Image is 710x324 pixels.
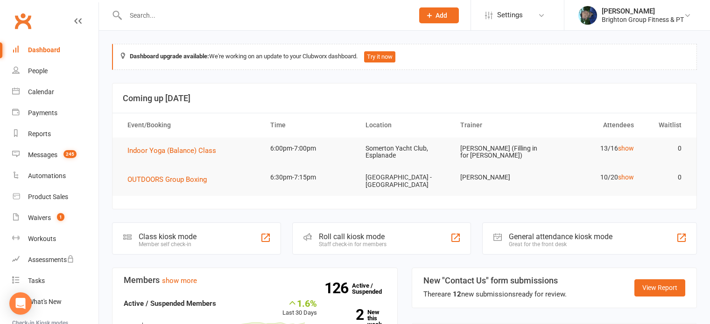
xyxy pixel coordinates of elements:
div: We're working on an update to your Clubworx dashboard. [112,44,697,70]
div: Automations [28,172,66,179]
div: Brighton Group Fitness & PT [602,15,684,24]
a: Tasks [12,270,98,291]
a: Clubworx [11,9,35,33]
span: Add [436,12,447,19]
a: show more [162,276,197,285]
strong: Active / Suspended Members [124,299,216,308]
div: Member self check-in [139,241,197,248]
strong: Dashboard upgrade available: [130,53,209,60]
a: show [618,145,634,152]
strong: 2 [331,308,364,322]
button: OUTDOORS Group Boxing [127,174,213,185]
td: 13/16 [547,138,642,159]
a: Waivers 1 [12,207,98,228]
div: General attendance kiosk mode [509,232,612,241]
img: thumb_image1560898922.png [578,6,597,25]
th: Time [262,113,357,137]
td: [PERSON_NAME] (Filling in for [PERSON_NAME]) [452,138,547,167]
th: Waitlist [642,113,690,137]
a: 126Active / Suspended [352,276,393,302]
td: 0 [642,138,690,159]
td: 0 [642,166,690,188]
div: Reports [28,130,51,138]
div: Calendar [28,88,54,96]
td: 10/20 [547,166,642,188]
td: 6:00pm-7:00pm [262,138,357,159]
strong: 126 [324,281,352,295]
div: 1.6% [282,298,317,308]
h3: Members [124,276,386,285]
div: Staff check-in for members [319,241,387,248]
a: Messages 245 [12,145,98,165]
strong: 12 [453,290,461,298]
div: There are new submissions ready for review. [423,289,567,300]
div: People [28,67,48,75]
button: Add [419,7,459,23]
div: Product Sales [28,193,68,200]
th: Attendees [547,113,642,137]
div: Open Intercom Messenger [9,292,32,315]
button: Indoor Yoga (Balance) Class [127,145,223,156]
a: Product Sales [12,186,98,207]
div: What's New [28,298,62,305]
span: Indoor Yoga (Balance) Class [127,146,216,155]
div: [PERSON_NAME] [602,7,684,15]
a: Reports [12,124,98,145]
td: 6:30pm-7:15pm [262,166,357,188]
span: Settings [497,5,523,26]
a: Payments [12,103,98,124]
div: Waivers [28,214,51,221]
div: Workouts [28,235,56,242]
div: Dashboard [28,46,60,54]
td: [PERSON_NAME] [452,166,547,188]
td: [GEOGRAPHIC_DATA] - [GEOGRAPHIC_DATA] [357,166,452,196]
th: Location [357,113,452,137]
div: Roll call kiosk mode [319,232,387,241]
a: show [618,173,634,181]
span: 245 [63,150,77,158]
div: Assessments [28,256,74,263]
a: Calendar [12,82,98,103]
a: People [12,61,98,82]
th: Event/Booking [119,113,262,137]
div: Last 30 Days [282,298,317,318]
th: Trainer [452,113,547,137]
div: Class kiosk mode [139,232,197,241]
td: Somerton Yacht Club, Esplanade [357,138,452,167]
div: Payments [28,109,57,117]
h3: Coming up [DATE] [123,94,686,103]
span: OUTDOORS Group Boxing [127,175,207,184]
a: Assessments [12,249,98,270]
button: Try it now [364,51,395,62]
a: View Report [634,279,685,296]
span: 1 [57,213,64,221]
div: Tasks [28,277,45,284]
div: Messages [28,151,57,159]
h3: New "Contact Us" form submissions [423,276,567,285]
a: Automations [12,165,98,186]
div: Great for the front desk [509,241,612,248]
a: Workouts [12,228,98,249]
a: Dashboard [12,40,98,61]
a: What's New [12,291,98,312]
input: Search... [123,9,407,22]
